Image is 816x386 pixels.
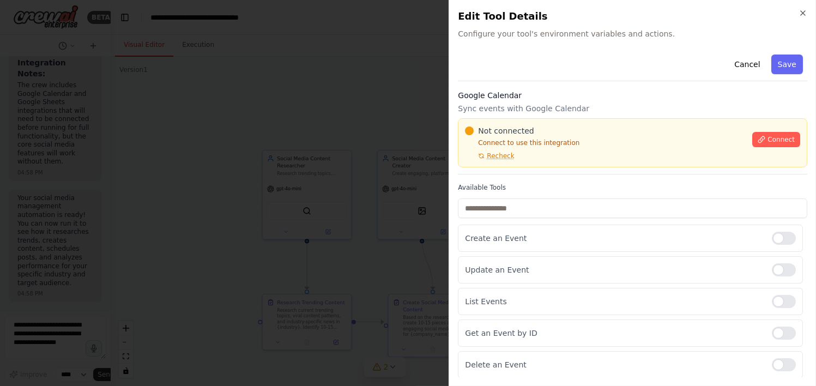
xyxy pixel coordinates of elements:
button: Save [771,55,803,74]
span: Connect [767,135,795,144]
button: Connect [752,132,800,147]
h2: Edit Tool Details [458,9,807,24]
p: Delete an Event [465,359,763,370]
h3: Google Calendar [458,90,807,101]
p: List Events [465,296,763,307]
span: Recheck [487,152,514,160]
p: Update an Event [465,264,763,275]
button: Cancel [728,55,766,74]
span: Not connected [478,125,534,136]
p: Connect to use this integration [465,138,746,147]
span: Configure your tool's environment variables and actions. [458,28,807,39]
p: Get an Event by ID [465,328,763,339]
label: Available Tools [458,183,807,192]
p: Create an Event [465,233,763,244]
button: Recheck [465,152,514,160]
p: Sync events with Google Calendar [458,103,807,114]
